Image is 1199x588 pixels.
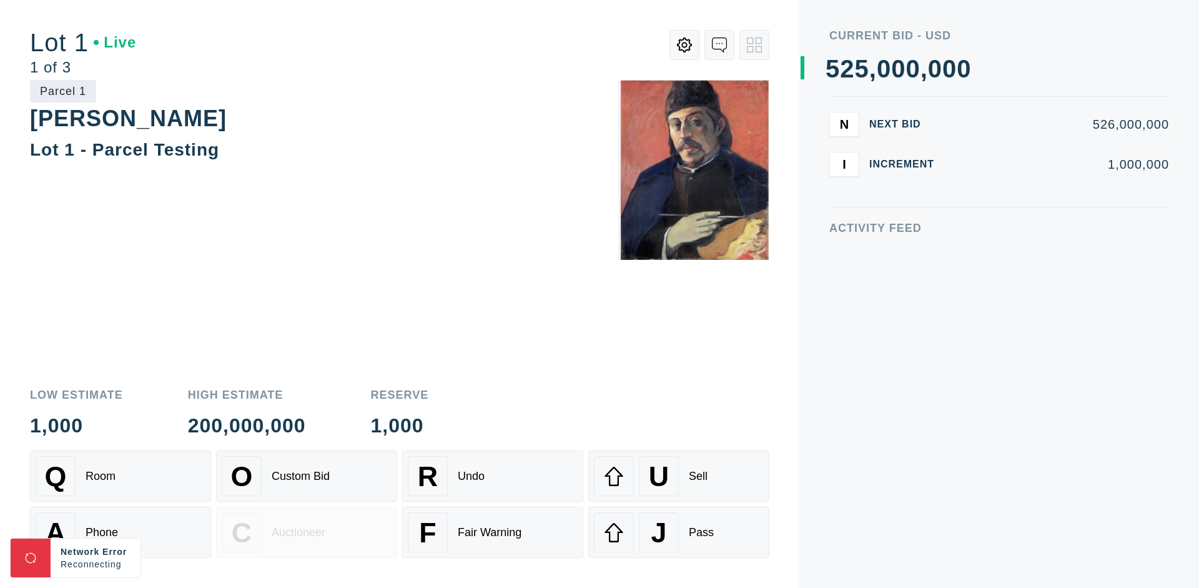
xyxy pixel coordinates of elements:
span: F [419,517,436,549]
div: 2 [840,56,854,81]
div: 1,000 [30,416,123,436]
span: R [418,461,438,492]
div: Custom Bid [272,470,330,483]
div: 1 of 3 [30,60,136,75]
span: Q [45,461,67,492]
div: Lot 1 [30,30,136,55]
div: 1,000,000 [954,158,1169,171]
button: I [829,152,859,177]
span: J [651,517,666,549]
div: Room [86,470,116,483]
div: [PERSON_NAME] [30,106,227,131]
div: 200,000,000 [188,416,306,436]
div: Undo [458,470,485,483]
div: 0 [905,56,920,81]
div: Network Error [61,546,131,558]
button: APhone [30,507,211,558]
div: Reserve [371,389,429,401]
span: O [231,461,253,492]
div: 0 [877,56,891,81]
div: 1,000 [371,416,429,436]
div: 5 [855,56,869,81]
div: Auctioneer [272,526,325,539]
button: CAuctioneer [216,507,397,558]
button: N [829,112,859,137]
div: 5 [826,56,840,81]
span: U [649,461,669,492]
span: C [232,517,252,549]
div: High Estimate [188,389,306,401]
div: 0 [928,56,942,81]
div: Sell [689,470,708,483]
div: Pass [689,526,714,539]
div: Activity Feed [829,222,1169,234]
div: Current Bid - USD [829,30,1169,41]
button: RUndo [402,451,583,502]
button: OCustom Bid [216,451,397,502]
div: Reconnecting [61,558,131,571]
div: , [869,56,877,306]
div: Parcel 1 [30,80,96,102]
div: 0 [891,56,905,81]
span: A [46,517,66,549]
button: JPass [588,507,769,558]
button: FFair Warning [402,507,583,558]
span: I [842,157,846,171]
button: QRoom [30,451,211,502]
div: , [920,56,928,306]
div: Low Estimate [30,389,123,401]
div: 526,000,000 [954,118,1169,131]
div: Live [94,35,136,50]
div: Next Bid [869,119,944,129]
div: Fair Warning [458,526,521,539]
button: USell [588,451,769,502]
div: 0 [942,56,957,81]
div: 0 [957,56,971,81]
div: Increment [869,159,944,169]
span: N [840,117,849,131]
div: Phone [86,526,118,539]
div: Lot 1 - Parcel Testing [30,140,219,159]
